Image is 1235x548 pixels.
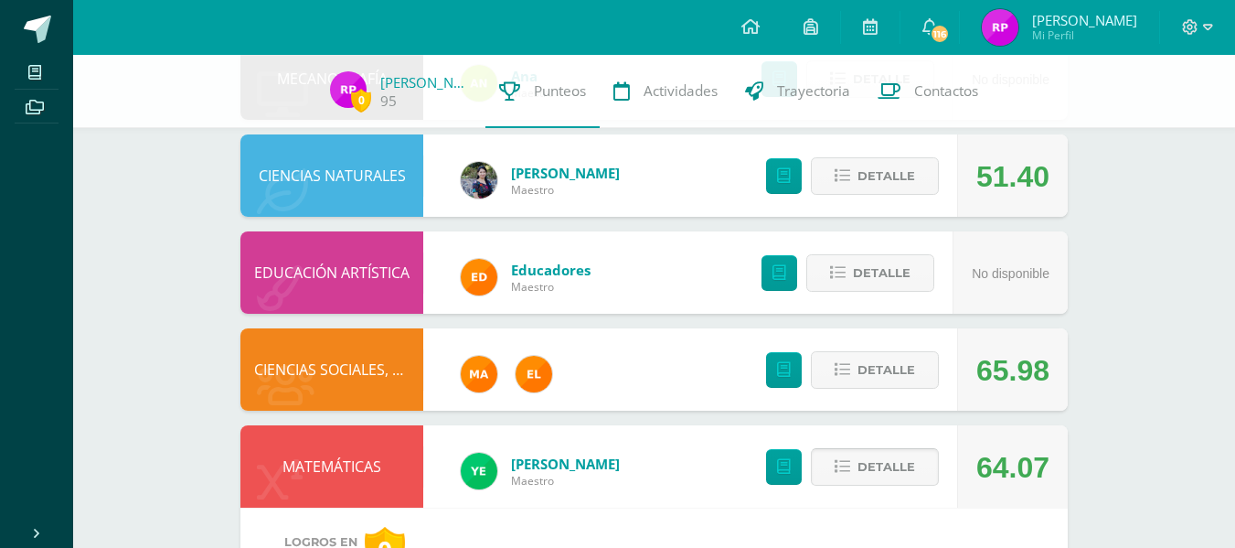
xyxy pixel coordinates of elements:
[511,279,591,295] span: Maestro
[461,259,497,295] img: ed927125212876238b0630303cb5fd71.png
[380,91,397,111] a: 95
[1032,27,1137,43] span: Mi Perfil
[351,89,371,112] span: 0
[806,254,934,292] button: Detalle
[731,55,864,128] a: Trayectoria
[240,328,423,411] div: CIENCIAS SOCIALES, FORMACIÓN CIUDADANA E INTERCULTURALIDAD
[976,135,1049,218] div: 51.40
[380,73,472,91] a: [PERSON_NAME]
[972,266,1049,281] span: No disponible
[777,81,850,101] span: Trayectoria
[864,55,992,128] a: Contactos
[857,159,915,193] span: Detalle
[857,353,915,387] span: Detalle
[485,55,600,128] a: Punteos
[240,425,423,508] div: MATEMÁTICAS
[461,162,497,199] img: b2b209b5ecd374f6d147d0bc2cef63fa.png
[461,356,497,392] img: 266030d5bbfb4fab9f05b9da2ad38396.png
[644,81,718,101] span: Actividades
[511,182,620,198] span: Maestro
[516,356,552,392] img: 31c982a1c1d67d3c4d1e96adbf671f86.png
[914,81,978,101] span: Contactos
[600,55,731,128] a: Actividades
[930,24,950,44] span: 116
[857,450,915,484] span: Detalle
[976,426,1049,509] div: 64.07
[330,71,367,108] img: 612d8540f47d75f38da33de7c34a2a03.png
[511,455,620,473] a: [PERSON_NAME]
[811,448,939,486] button: Detalle
[976,329,1049,412] div: 65.98
[811,157,939,195] button: Detalle
[982,9,1018,46] img: 612d8540f47d75f38da33de7c34a2a03.png
[511,261,591,279] a: Educadores
[853,256,910,290] span: Detalle
[1032,11,1137,29] span: [PERSON_NAME]
[240,231,423,314] div: EDUCACIÓN ARTÍSTICA
[811,351,939,389] button: Detalle
[511,473,620,489] span: Maestro
[534,81,586,101] span: Punteos
[461,453,497,489] img: dfa1fd8186729af5973cf42d94c5b6ba.png
[511,164,620,182] a: [PERSON_NAME]
[240,134,423,217] div: CIENCIAS NATURALES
